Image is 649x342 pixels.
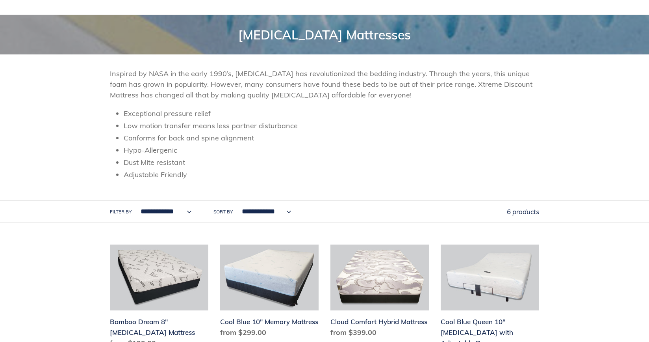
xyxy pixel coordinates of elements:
[213,208,233,215] label: Sort by
[110,68,539,100] p: Inspired by NASA in the early 1990’s, [MEDICAL_DATA] has revolutionized the bedding industry. Thr...
[124,169,539,180] li: Adjustable Friendly
[507,207,539,216] span: 6 products
[330,245,429,341] a: Cloud Comfort Hybrid Mattress
[238,27,411,43] span: [MEDICAL_DATA] Mattresses
[124,108,539,119] li: Exceptional pressure relief
[220,245,319,341] a: Cool Blue 10" Memory Mattress
[110,208,132,215] label: Filter by
[124,145,539,155] li: Hypo-Allergenic
[124,157,539,168] li: Dust Mite resistant
[124,120,539,131] li: Low motion transfer means less partner disturbance
[124,133,539,143] li: Conforms for back and spine alignment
